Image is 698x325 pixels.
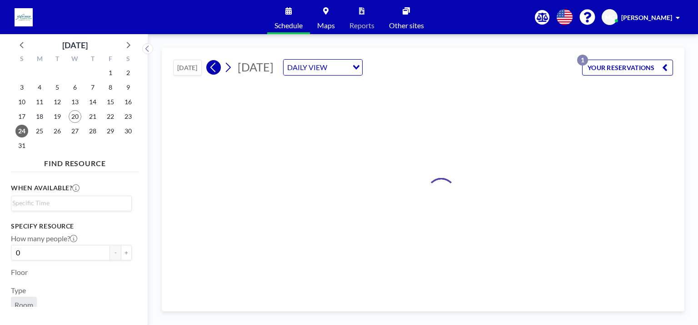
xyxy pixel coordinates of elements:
div: S [119,54,137,66]
span: Friday, August 8, 2025 [104,81,117,94]
button: + [121,245,132,260]
span: Saturday, August 30, 2025 [122,125,135,137]
button: [DATE] [173,60,202,76]
span: Thursday, August 7, 2025 [86,81,99,94]
label: Type [11,286,26,295]
span: Wednesday, August 6, 2025 [69,81,81,94]
span: Sunday, August 24, 2025 [15,125,28,137]
div: T [49,54,66,66]
span: Tuesday, August 19, 2025 [51,110,64,123]
button: - [110,245,121,260]
span: Monday, August 11, 2025 [33,96,46,108]
div: Search for option [284,60,362,75]
span: Wednesday, August 20, 2025 [69,110,81,123]
div: Search for option [11,196,131,210]
span: Thursday, August 21, 2025 [86,110,99,123]
h4: FIND RESOURCE [11,155,139,168]
span: Friday, August 29, 2025 [104,125,117,137]
span: Monday, August 18, 2025 [33,110,46,123]
span: Sunday, August 3, 2025 [15,81,28,94]
div: [DATE] [62,39,88,51]
span: Saturday, August 2, 2025 [122,66,135,79]
span: Sunday, August 31, 2025 [15,139,28,152]
p: 1 [577,55,588,66]
span: Reports [349,22,374,29]
div: S [13,54,31,66]
span: Sunday, August 17, 2025 [15,110,28,123]
span: Other sites [389,22,424,29]
input: Search for option [330,61,347,73]
span: Saturday, August 23, 2025 [122,110,135,123]
div: M [31,54,49,66]
span: [DATE] [238,60,274,74]
span: Sunday, August 10, 2025 [15,96,28,108]
span: Wednesday, August 27, 2025 [69,125,81,137]
span: [PERSON_NAME] [621,14,672,21]
span: Schedule [274,22,303,29]
div: F [101,54,119,66]
button: YOUR RESERVATIONS1 [582,60,673,76]
span: Monday, August 4, 2025 [33,81,46,94]
span: Room [15,300,33,310]
input: Search for option [12,198,126,208]
img: organization-logo [15,8,33,26]
h3: Specify resource [11,222,132,230]
span: Tuesday, August 26, 2025 [51,125,64,137]
span: Friday, August 15, 2025 [104,96,117,108]
span: Tuesday, August 12, 2025 [51,96,64,108]
span: DAILY VIEW [285,61,329,73]
span: Saturday, August 16, 2025 [122,96,135,108]
span: Friday, August 1, 2025 [104,66,117,79]
span: Tuesday, August 5, 2025 [51,81,64,94]
span: Saturday, August 9, 2025 [122,81,135,94]
span: Monday, August 25, 2025 [33,125,46,137]
div: W [66,54,84,66]
span: Maps [317,22,335,29]
span: Wednesday, August 13, 2025 [69,96,81,108]
span: Thursday, August 14, 2025 [86,96,99,108]
div: T [84,54,101,66]
span: MC [605,13,615,21]
span: Thursday, August 28, 2025 [86,125,99,137]
label: Floor [11,268,28,277]
label: How many people? [11,234,77,243]
span: Friday, August 22, 2025 [104,110,117,123]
